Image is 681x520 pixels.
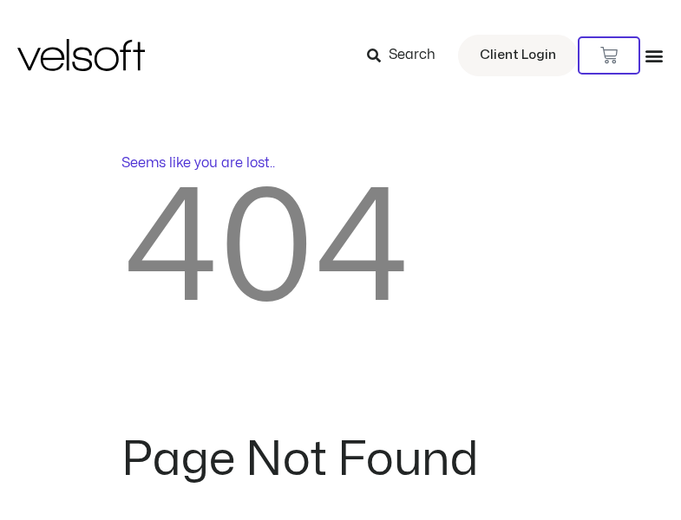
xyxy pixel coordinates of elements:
span: Client Login [480,44,556,67]
img: Velsoft Training Materials [17,39,145,71]
div: Menu Toggle [645,46,664,65]
h2: Page Not Found [121,437,560,484]
a: Search [367,41,448,70]
span: Search [389,44,435,67]
a: Client Login [458,35,578,76]
p: Seems like you are lost.. [121,153,560,173]
h2: 404 [121,173,560,328]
